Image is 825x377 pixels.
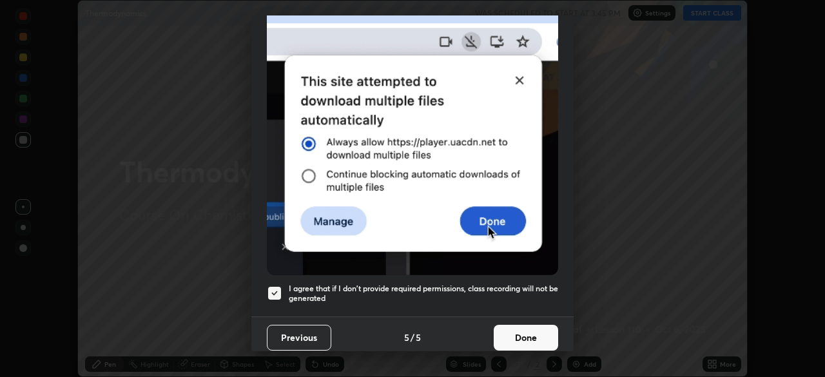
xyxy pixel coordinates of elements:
[494,325,558,351] button: Done
[411,331,414,344] h4: /
[289,284,558,304] h5: I agree that if I don't provide required permissions, class recording will not be generated
[404,331,409,344] h4: 5
[267,325,331,351] button: Previous
[416,331,421,344] h4: 5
